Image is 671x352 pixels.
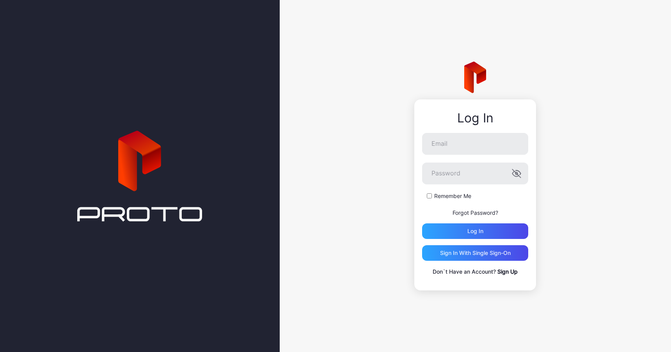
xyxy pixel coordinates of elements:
button: Sign in With Single Sign-On [422,245,528,261]
p: Don`t Have an Account? [422,267,528,276]
label: Remember Me [434,192,471,200]
div: Sign in With Single Sign-On [440,250,511,256]
input: Password [422,163,528,184]
button: Password [512,169,521,178]
input: Email [422,133,528,155]
button: Log in [422,223,528,239]
div: Log In [422,111,528,125]
a: Sign Up [497,268,518,275]
a: Forgot Password? [453,209,498,216]
div: Log in [467,228,483,234]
